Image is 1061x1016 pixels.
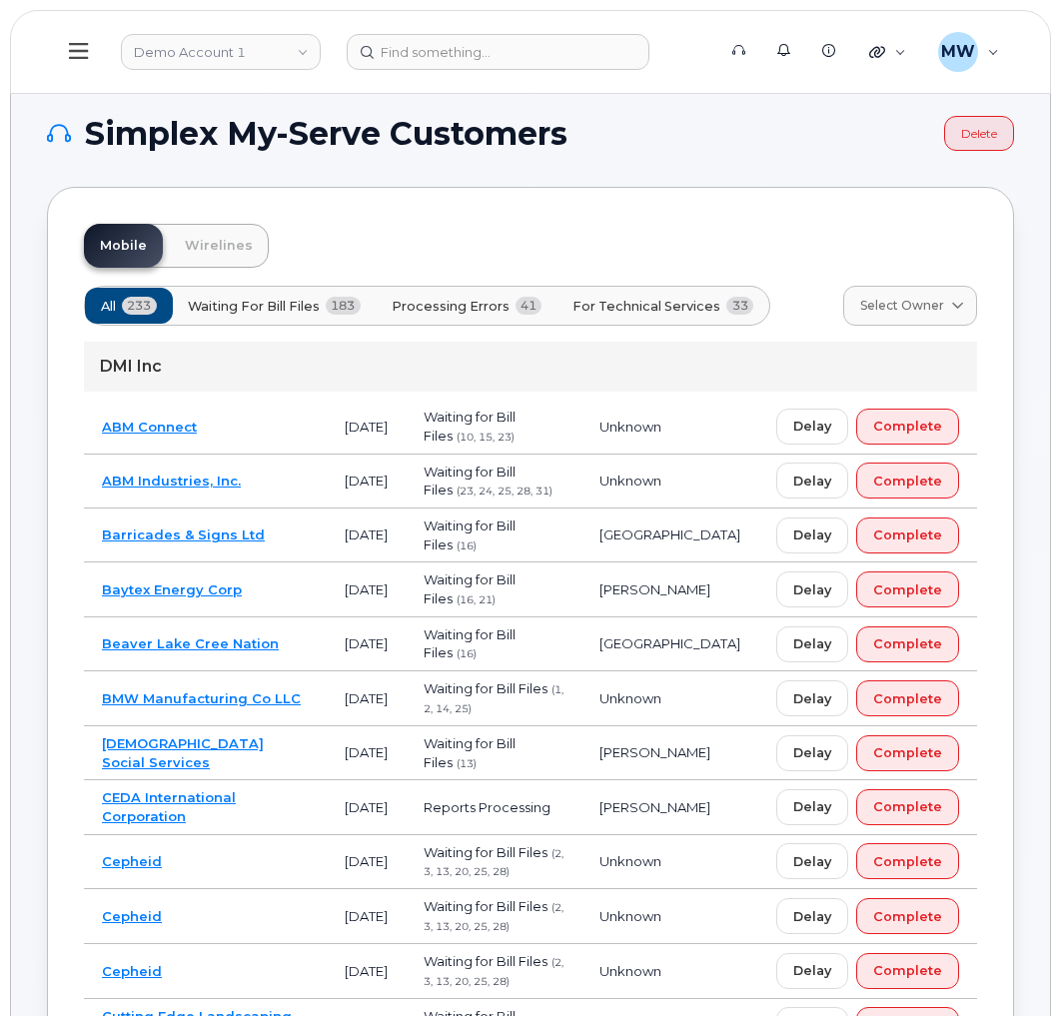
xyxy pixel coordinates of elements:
span: Complete [873,743,942,762]
span: 41 [516,297,542,315]
span: (23, 24, 25, 28, 31) [457,485,552,498]
span: [PERSON_NAME] [599,744,710,760]
span: Waiting for Bill Files [424,735,516,770]
td: [DATE] [327,508,406,562]
span: Complete [873,472,942,491]
span: Delay [793,525,831,544]
span: Waiting for Bill Files [424,464,516,499]
span: Complete [873,689,942,708]
td: [DATE] [327,400,406,454]
span: (16) [457,539,477,552]
span: (2, 3, 13, 20, 25, 28) [424,847,563,879]
span: Delay [793,634,831,653]
span: (16) [457,647,477,660]
a: Cepheid [102,963,162,979]
button: Delay [776,789,848,825]
a: Cepheid [102,853,162,869]
a: CEDA International Corporation [102,789,236,824]
span: Processing Errors [392,297,510,316]
span: Unknown [599,908,661,924]
a: Wirelines [169,224,269,268]
button: Complete [856,789,959,825]
button: Complete [856,735,959,771]
button: Complete [856,843,959,879]
td: [DATE] [327,562,406,616]
td: [DATE] [327,889,406,944]
span: Delay [793,743,831,762]
a: ABM Industries, Inc. [102,473,241,489]
button: Delay [776,898,848,934]
a: [DEMOGRAPHIC_DATA] Social Services [102,735,264,770]
span: Waiting for Bill Files [424,680,547,696]
span: Complete [873,961,942,980]
span: Complete [873,907,942,926]
span: Complete [873,417,942,436]
a: Cepheid [102,908,162,924]
button: Delay [776,680,848,716]
span: Waiting for Bill Files [188,297,320,316]
span: Waiting for Bill Files [424,626,516,661]
a: ABM Connect [102,419,197,435]
span: Waiting for Bill Files [424,898,547,914]
span: [PERSON_NAME] [599,581,710,597]
a: Delete [944,116,1014,151]
span: Delay [793,417,831,436]
button: Complete [856,409,959,445]
span: Waiting for Bill Files [424,953,547,969]
span: Simplex My-Serve Customers [85,119,567,149]
span: (2, 3, 13, 20, 25, 28) [424,901,563,933]
button: Complete [856,626,959,662]
span: Complete [873,525,942,544]
td: [DATE] [327,617,406,671]
span: Complete [873,580,942,599]
span: 183 [326,297,361,315]
button: Complete [856,463,959,499]
span: Delay [793,689,831,708]
button: Delay [776,953,848,989]
button: Delay [776,735,848,771]
span: Unknown [599,690,661,706]
a: Beaver Lake Cree Nation [102,635,279,651]
span: [GEOGRAPHIC_DATA] [599,635,740,651]
span: Waiting for Bill Files [424,517,516,552]
span: [GEOGRAPHIC_DATA] [599,526,740,542]
span: Complete [873,852,942,871]
td: [DATE] [327,726,406,780]
button: Complete [856,898,959,934]
button: Delay [776,626,848,662]
button: Complete [856,517,959,553]
td: [DATE] [327,835,406,890]
button: Delay [776,409,848,445]
span: Delay [793,852,831,871]
span: Delay [793,472,831,491]
span: Waiting for Bill Files [424,844,547,860]
button: Delay [776,463,848,499]
a: Baytex Energy Corp [102,581,242,597]
span: Waiting for Bill Files [424,571,516,606]
a: Mobile [84,224,163,268]
span: [PERSON_NAME] [599,799,710,815]
span: Complete [873,797,942,816]
button: Delay [776,517,848,553]
span: For Technical Services [572,297,720,316]
td: [DATE] [327,455,406,508]
span: Delay [793,580,831,599]
button: Delay [776,843,848,879]
span: Waiting for Bill Files [424,409,516,444]
a: Select Owner [843,286,977,326]
button: Complete [856,953,959,989]
span: (2, 3, 13, 20, 25, 28) [424,956,563,988]
span: Delay [793,961,831,980]
span: Unknown [599,473,661,489]
span: Complete [873,634,942,653]
span: Unknown [599,963,661,979]
span: 33 [726,297,753,315]
span: Reports Processing [424,799,550,815]
div: DMI Inc [84,342,977,392]
td: [DATE] [327,780,406,834]
button: Complete [856,680,959,716]
span: (1, 2, 14, 25) [424,683,563,715]
a: Barricades & Signs Ltd [102,526,265,542]
span: (16, 21) [457,593,496,606]
span: (13) [457,757,477,770]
